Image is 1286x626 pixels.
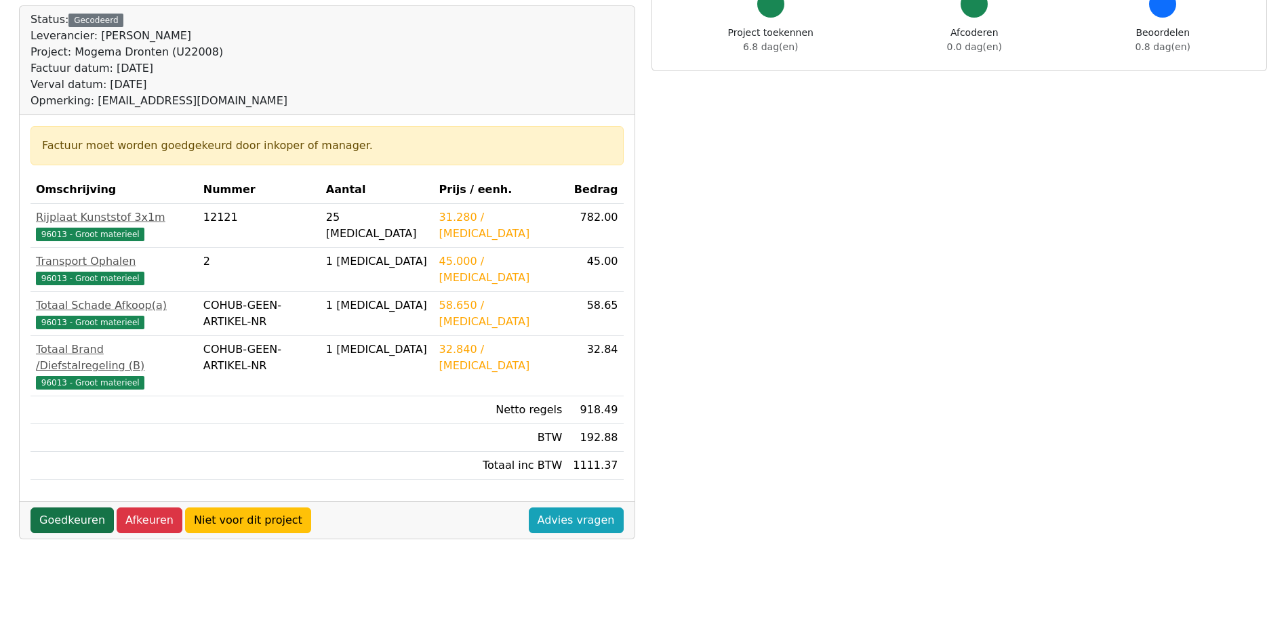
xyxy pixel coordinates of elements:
td: 32.84 [567,336,623,396]
th: Prijs / eenh. [434,176,568,204]
span: 0.8 dag(en) [1136,41,1190,52]
td: 58.65 [567,292,623,336]
div: 45.000 / [MEDICAL_DATA] [439,253,563,286]
td: 12121 [198,204,321,248]
span: 6.8 dag(en) [743,41,798,52]
a: Transport Ophalen96013 - Groot materieel [36,253,193,286]
td: 782.00 [567,204,623,248]
td: Totaal inc BTW [434,452,568,480]
div: Project toekennen [728,26,813,54]
td: 192.88 [567,424,623,452]
a: Rijplaat Kunststof 3x1m96013 - Groot materieel [36,209,193,242]
td: 1111.37 [567,452,623,480]
div: 25 [MEDICAL_DATA] [326,209,428,242]
div: Status: [31,12,287,109]
span: 0.0 dag(en) [947,41,1002,52]
a: Goedkeuren [31,507,114,533]
a: Totaal Brand /Diefstalregeling (B)96013 - Groot materieel [36,341,193,390]
span: 96013 - Groot materieel [36,316,144,329]
td: Netto regels [434,396,568,424]
div: Factuur datum: [DATE] [31,60,287,77]
div: Gecodeerd [68,14,123,27]
th: Bedrag [567,176,623,204]
div: Opmerking: [EMAIL_ADDRESS][DOMAIN_NAME] [31,93,287,109]
div: Factuur moet worden goedgekeurd door inkoper of manager. [42,138,612,154]
div: Totaal Brand /Diefstalregeling (B) [36,341,193,374]
div: Beoordelen [1136,26,1190,54]
div: 31.280 / [MEDICAL_DATA] [439,209,563,242]
th: Aantal [321,176,434,204]
td: COHUB-GEEN-ARTIKEL-NR [198,336,321,396]
span: 96013 - Groot materieel [36,272,144,285]
a: Totaal Schade Afkoop(a)96013 - Groot materieel [36,297,193,330]
a: Niet voor dit project [185,507,311,533]
div: Afcoderen [947,26,1002,54]
td: COHUB-GEEN-ARTIKEL-NR [198,292,321,336]
div: 58.650 / [MEDICAL_DATA] [439,297,563,330]
td: 45.00 [567,248,623,292]
div: Totaal Schade Afkoop(a) [36,297,193,314]
td: 2 [198,248,321,292]
div: 32.840 / [MEDICAL_DATA] [439,341,563,374]
div: Verval datum: [DATE] [31,77,287,93]
div: 1 [MEDICAL_DATA] [326,341,428,358]
th: Omschrijving [31,176,198,204]
div: Transport Ophalen [36,253,193,270]
div: Leverancier: [PERSON_NAME] [31,28,287,44]
div: 1 [MEDICAL_DATA] [326,253,428,270]
th: Nummer [198,176,321,204]
span: 96013 - Groot materieel [36,376,144,390]
a: Advies vragen [529,507,624,533]
td: 918.49 [567,396,623,424]
a: Afkeuren [117,507,182,533]
span: 96013 - Groot materieel [36,228,144,241]
div: 1 [MEDICAL_DATA] [326,297,428,314]
td: BTW [434,424,568,452]
div: Rijplaat Kunststof 3x1m [36,209,193,226]
div: Project: Mogema Dronten (U22008) [31,44,287,60]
